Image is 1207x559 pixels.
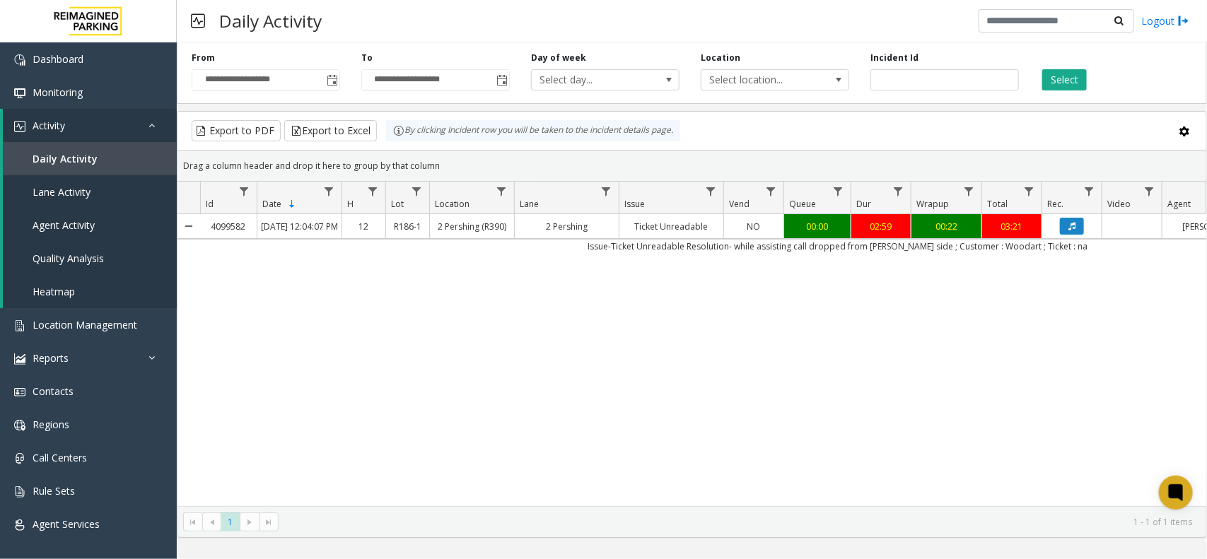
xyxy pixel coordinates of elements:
[391,198,404,210] span: Lot
[889,182,908,201] a: Dur Filter Menu
[701,52,740,64] label: Location
[851,216,911,237] a: 02:59
[177,182,1206,506] div: Data table
[393,125,404,136] img: infoIcon.svg
[33,351,69,365] span: Reports
[14,88,25,99] img: 'icon'
[177,153,1206,178] div: Drag a column header and drop it here to group by that column
[284,120,377,141] button: Export to Excel
[262,198,281,210] span: Date
[1167,198,1191,210] span: Agent
[986,220,1038,233] div: 03:21
[363,182,383,201] a: H Filter Menu
[324,70,339,90] span: Toggle popup
[14,519,25,531] img: 'icon'
[33,218,95,232] span: Agent Activity
[597,182,616,201] a: Lane Filter Menu
[1080,182,1099,201] a: Rec. Filter Menu
[3,109,177,142] a: Activity
[192,120,281,141] button: Export to PDF
[430,216,514,237] a: 2 Pershing (R390)
[221,512,240,531] span: Page 1
[361,52,373,64] label: To
[14,54,25,66] img: 'icon'
[3,142,177,175] a: Daily Activity
[987,198,1008,210] span: Total
[829,182,848,201] a: Queue Filter Menu
[916,198,949,210] span: Wrapup
[784,216,851,237] a: 00:00
[515,216,619,237] a: 2 Pershing
[724,216,783,237] a: NO
[492,182,511,201] a: Location Filter Menu
[33,418,69,431] span: Regions
[386,216,429,237] a: R186-1
[1020,182,1039,201] a: Total Filter Menu
[33,119,65,132] span: Activity
[33,451,87,464] span: Call Centers
[532,70,649,90] span: Select day...
[1107,198,1131,210] span: Video
[762,182,781,201] a: Vend Filter Menu
[33,252,104,265] span: Quality Analysis
[33,318,137,331] span: Location Management
[870,52,919,64] label: Incident Id
[1141,13,1189,28] a: Logout
[287,516,1192,528] kendo-pager-info: 1 - 1 of 1 items
[33,86,83,99] span: Monitoring
[960,182,979,201] a: Wrapup Filter Menu
[286,199,298,210] span: Sortable
[33,384,74,398] span: Contacts
[177,208,200,244] a: Collapse Details
[1047,198,1063,210] span: Rec.
[915,220,978,233] div: 00:22
[14,420,25,431] img: 'icon'
[789,198,816,210] span: Queue
[206,198,214,210] span: Id
[624,198,645,210] span: Issue
[520,198,539,210] span: Lane
[855,220,907,233] div: 02:59
[14,387,25,398] img: 'icon'
[386,120,680,141] div: By clicking Incident row you will be taken to the incident details page.
[14,121,25,132] img: 'icon'
[192,52,215,64] label: From
[435,198,470,210] span: Location
[320,182,339,201] a: Date Filter Menu
[212,4,329,38] h3: Daily Activity
[747,220,761,233] span: NO
[14,486,25,498] img: 'icon'
[3,275,177,308] a: Heatmap
[619,216,723,237] a: Ticket Unreadable
[33,517,100,531] span: Agent Services
[701,182,721,201] a: Issue Filter Menu
[191,4,205,38] img: pageIcon
[3,175,177,208] a: Lane Activity
[856,198,871,210] span: Dur
[1042,69,1087,90] button: Select
[33,285,75,298] span: Heatmap
[257,216,342,237] a: [DATE] 12:04:07 PM
[342,216,385,237] a: 12
[33,185,91,199] span: Lane Activity
[33,152,98,165] span: Daily Activity
[982,216,1042,237] a: 03:21
[33,484,75,498] span: Rule Sets
[1178,13,1189,28] img: logout
[347,198,354,210] span: H
[911,216,981,237] a: 00:22
[701,70,819,90] span: Select location...
[407,182,426,201] a: Lot Filter Menu
[33,52,83,66] span: Dashboard
[729,198,750,210] span: Vend
[494,70,509,90] span: Toggle popup
[1140,182,1159,201] a: Video Filter Menu
[14,320,25,331] img: 'icon'
[200,216,257,237] a: 4099582
[14,353,25,365] img: 'icon'
[788,220,847,233] div: 00:00
[3,242,177,275] a: Quality Analysis
[531,52,586,64] label: Day of week
[14,453,25,464] img: 'icon'
[235,182,254,201] a: Id Filter Menu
